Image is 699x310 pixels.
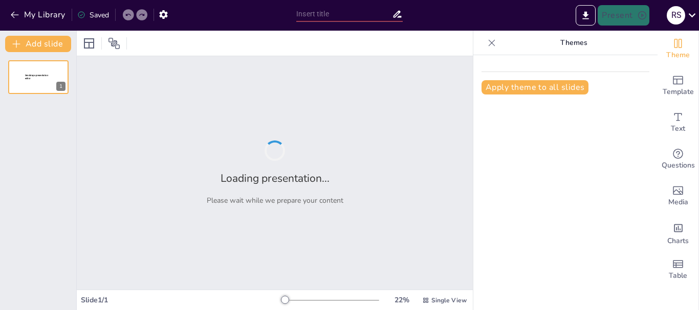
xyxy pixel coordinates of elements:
[663,86,694,98] span: Template
[667,235,689,247] span: Charts
[207,196,343,205] p: Please wait while we prepare your content
[431,296,467,304] span: Single View
[108,37,120,50] span: Position
[668,197,688,208] span: Media
[658,67,698,104] div: Add ready made slides
[296,7,392,21] input: Insert title
[667,6,685,25] div: R S
[669,270,687,281] span: Table
[221,171,330,185] h2: Loading presentation...
[671,123,685,134] span: Text
[482,80,588,94] button: Apply theme to all slides
[77,10,109,20] div: Saved
[25,74,48,80] span: Sendsteps presentation editor
[5,36,71,52] button: Add slide
[658,31,698,67] div: Change the overall theme
[658,141,698,178] div: Get real-time input from your audience
[56,82,65,91] div: 1
[658,251,698,288] div: Add a table
[662,160,695,171] span: Questions
[389,295,414,305] div: 22 %
[667,5,685,26] button: R S
[658,104,698,141] div: Add text boxes
[598,5,649,26] button: Present
[500,31,647,55] p: Themes
[666,50,690,61] span: Theme
[576,5,596,26] button: Export to PowerPoint
[8,60,69,94] div: 1
[658,178,698,214] div: Add images, graphics, shapes or video
[658,214,698,251] div: Add charts and graphs
[81,295,281,305] div: Slide 1 / 1
[81,35,97,52] div: Layout
[8,7,70,23] button: My Library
